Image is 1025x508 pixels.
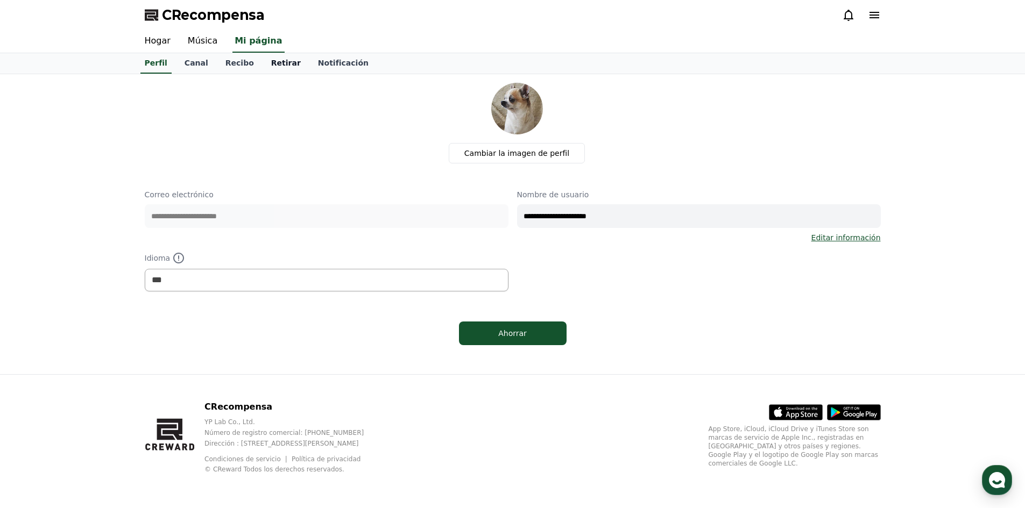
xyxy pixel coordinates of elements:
a: Editar información [811,232,881,243]
a: Home [3,341,71,368]
font: Dirección : [STREET_ADDRESS][PERSON_NAME] [204,440,358,447]
font: Editar información [811,233,881,242]
a: Settings [139,341,207,368]
span: Settings [159,357,186,366]
font: Canal [185,59,208,67]
a: Retirar [263,53,309,74]
font: Recibo [225,59,254,67]
font: Mi página [235,35,282,46]
a: Condiciones de servicio [204,455,289,463]
font: CRecompensa [204,402,272,412]
button: Ahorrar [459,321,567,345]
font: Hogar [145,35,171,46]
a: CRecompensa [145,6,264,24]
span: Messages [89,357,121,366]
a: Música [179,30,226,53]
a: Messages [71,341,139,368]
font: © CReward Todos los derechos reservados. [204,466,344,473]
font: App Store, iCloud, iCloud Drive y iTunes Store son marcas de servicio de Apple Inc., registradas ... [709,425,879,467]
font: Idioma [145,254,171,262]
a: Canal [176,53,217,74]
font: Número de registro comercial: [PHONE_NUMBER] [204,429,364,437]
font: Música [188,35,217,46]
img: imagen de perfil [491,83,543,134]
a: Recibo [217,53,263,74]
font: YP Lab Co., Ltd. [204,418,255,426]
font: Ahorrar [498,329,527,338]
font: Nombre de usuario [517,190,589,199]
font: Correo electrónico [145,190,214,199]
font: Perfil [145,59,167,67]
a: Mi página [232,30,284,53]
font: Notificación [318,59,369,67]
font: Condiciones de servicio [204,455,281,463]
a: Política de privacidad [292,455,360,463]
font: Cambiar la imagen de perfil [464,149,569,158]
a: Notificación [309,53,377,74]
font: CRecompensa [162,8,264,23]
a: Hogar [136,30,179,53]
font: Retirar [271,59,301,67]
a: Perfil [140,53,172,74]
span: Home [27,357,46,366]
